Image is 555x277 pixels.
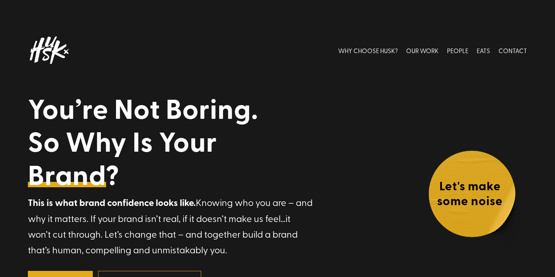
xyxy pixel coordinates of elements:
[28,194,314,257] p: Knowing who you are – and why it matters. If your brand isn’t real, if it doesn’t make us feel…it...
[406,33,439,67] a: OUR WORK
[499,33,527,67] a: CONTACT
[428,178,512,211] h4: Let's make some noise
[477,33,490,67] a: EATS
[28,92,316,194] h1: You’re Not Boring. So Why Is Your ?
[28,196,196,209] strong: This is what brand confidence looks like.
[28,158,106,191] a: Brand
[28,33,70,67] img: Husk logo
[447,33,468,67] a: PEOPLE
[338,33,398,67] a: WHY CHOOSE HUSK?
